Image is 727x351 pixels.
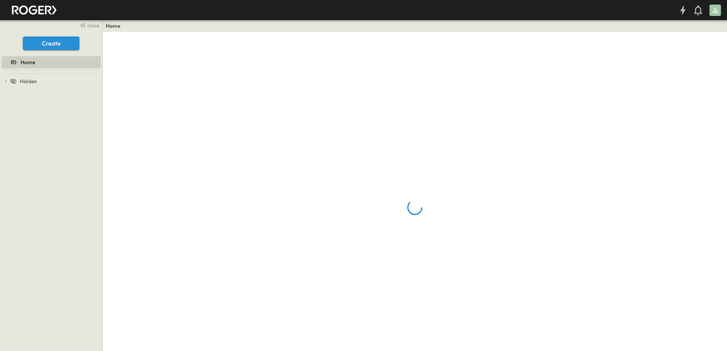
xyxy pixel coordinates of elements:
[106,22,121,30] a: Home
[106,22,125,30] nav: breadcrumbs
[21,58,35,66] span: Home
[87,22,99,29] span: close
[23,36,79,50] button: Create
[76,20,101,30] button: close
[20,77,37,85] span: Hidden
[2,57,99,68] a: Home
